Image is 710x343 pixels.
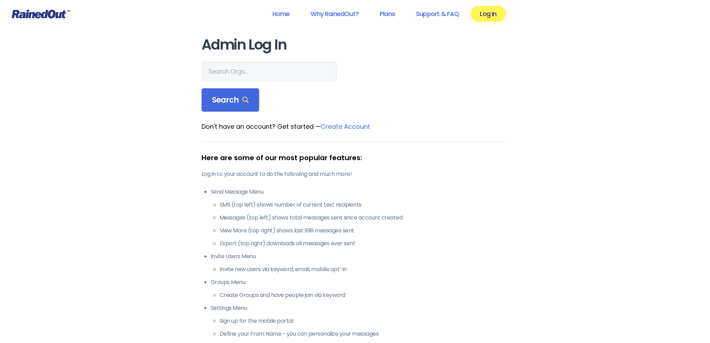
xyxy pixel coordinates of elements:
div: Search [202,88,259,112]
a: Home [263,6,299,22]
p: Log in to your account to do the following and much more! [202,170,509,178]
li: Sign up for the mobile portal [220,317,509,325]
li: Messages (top left) shows total messages sent since account created [220,214,509,222]
a: Plans [371,6,404,22]
li: Define your From Name - you can personalize your messages [220,330,509,338]
input: Search Orgs… [202,62,337,81]
div: Here are some of our most popular features: [202,152,509,163]
a: Support & FAQ [407,6,468,22]
li: Invite new users via keyword, email, mobile opt-in [220,265,509,274]
li: Groups Menu [211,278,509,299]
li: Export (top right) downloads all messages ever sent [220,239,509,248]
a: Why RainedOut? [301,6,368,22]
li: View More (top right) shows last 999 messages sent [220,226,509,235]
li: Create Groups and have people join via keyword [220,291,509,299]
span: Search [212,95,249,105]
li: SMS (top left) shows number of current text recipients [220,201,509,209]
a: Log In [471,6,505,22]
h1: Admin Log In [202,37,509,53]
li: Send Message Menu [211,188,509,248]
a: Create Account [321,122,370,131]
li: Invite Users Menu [211,252,509,274]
